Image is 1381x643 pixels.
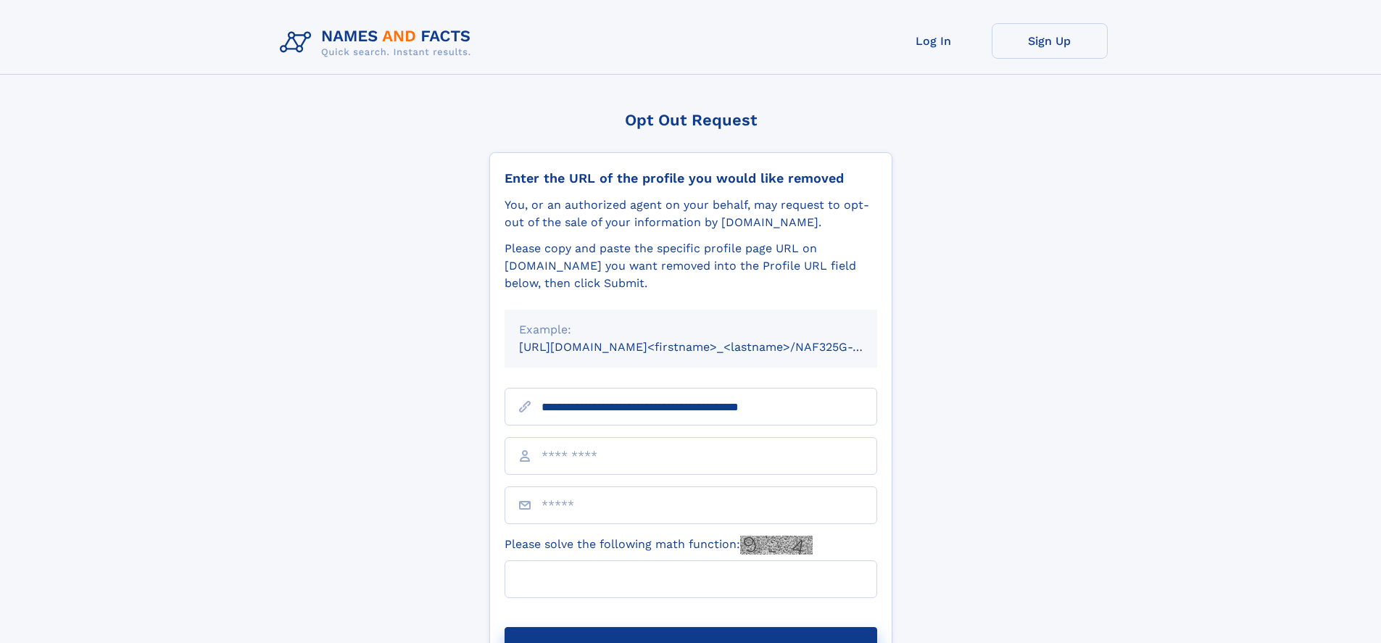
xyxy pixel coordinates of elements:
div: You, or an authorized agent on your behalf, may request to opt-out of the sale of your informatio... [505,196,877,231]
label: Please solve the following math function: [505,536,813,555]
a: Log In [876,23,992,59]
img: Logo Names and Facts [274,23,483,62]
div: Opt Out Request [489,111,892,129]
div: Enter the URL of the profile you would like removed [505,170,877,186]
small: [URL][DOMAIN_NAME]<firstname>_<lastname>/NAF325G-xxxxxxxx [519,340,905,354]
div: Please copy and paste the specific profile page URL on [DOMAIN_NAME] you want removed into the Pr... [505,240,877,292]
div: Example: [519,321,863,339]
a: Sign Up [992,23,1108,59]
